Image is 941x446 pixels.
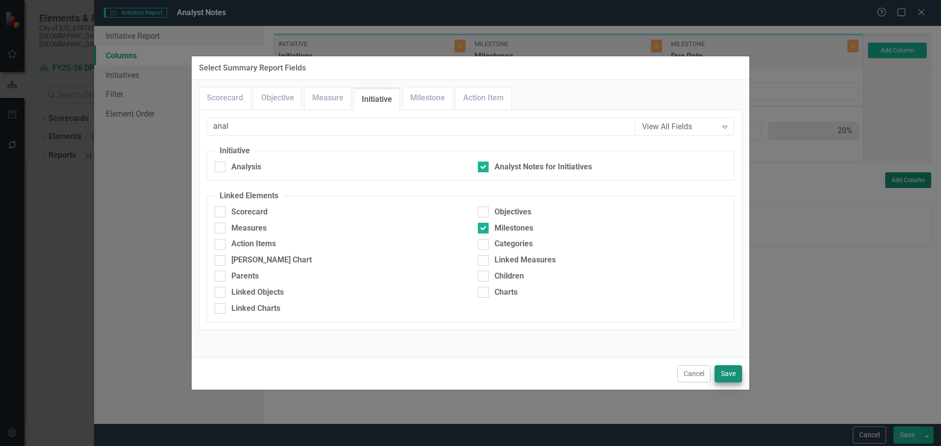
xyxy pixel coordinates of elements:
[231,255,312,266] div: [PERSON_NAME] Chart
[354,89,399,110] a: Initiative
[231,162,261,173] div: Analysis
[215,190,283,202] legend: Linked Elements
[199,88,250,109] a: Scorecard
[231,238,276,250] div: Action Items
[495,255,556,266] div: Linked Measures
[715,365,742,382] button: Save
[495,162,592,173] div: Analyst Notes for Initiatives
[677,365,711,382] button: Cancel
[231,287,284,298] div: Linked Objects
[231,223,267,234] div: Measures
[403,88,452,109] a: Milestone
[495,271,524,282] div: Children
[305,88,351,109] a: Measure
[495,223,533,234] div: Milestones
[495,287,518,298] div: Charts
[199,64,306,72] div: Select Summary Report Fields
[231,207,268,218] div: Scorecard
[495,238,533,250] div: Categories
[642,121,717,132] div: View All Fields
[254,88,301,109] a: Objective
[456,88,511,109] a: Action Item
[495,207,531,218] div: Objectives
[215,145,255,157] legend: Initiative
[207,117,636,136] input: Filter Fields...
[231,271,259,282] div: Parents
[231,303,280,314] div: Linked Charts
